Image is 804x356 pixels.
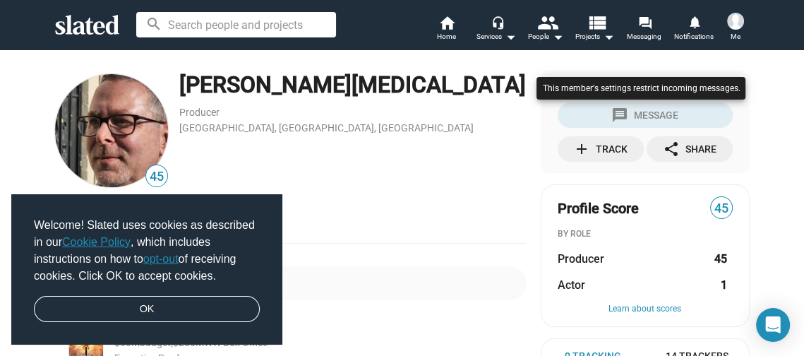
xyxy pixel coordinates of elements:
span: Welcome! Slated uses cookies as described in our , which includes instructions on how to of recei... [34,217,260,285]
a: opt-out [143,253,179,265]
a: dismiss cookie message [34,296,260,323]
div: cookieconsent [11,194,282,345]
a: Cookie Policy [62,236,131,248]
div: This member's settings restrict incoming messages. [542,83,740,94]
